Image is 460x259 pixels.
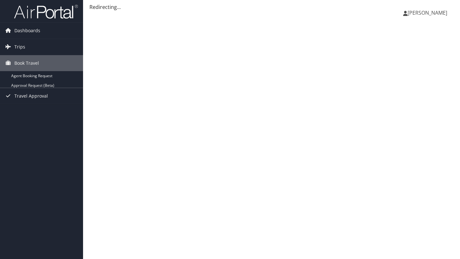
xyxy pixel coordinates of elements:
[14,39,25,55] span: Trips
[14,88,48,104] span: Travel Approval
[403,3,454,22] a: [PERSON_NAME]
[14,55,39,71] span: Book Travel
[14,4,78,19] img: airportal-logo.png
[408,9,447,16] span: [PERSON_NAME]
[89,3,454,11] div: Redirecting...
[14,23,40,39] span: Dashboards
